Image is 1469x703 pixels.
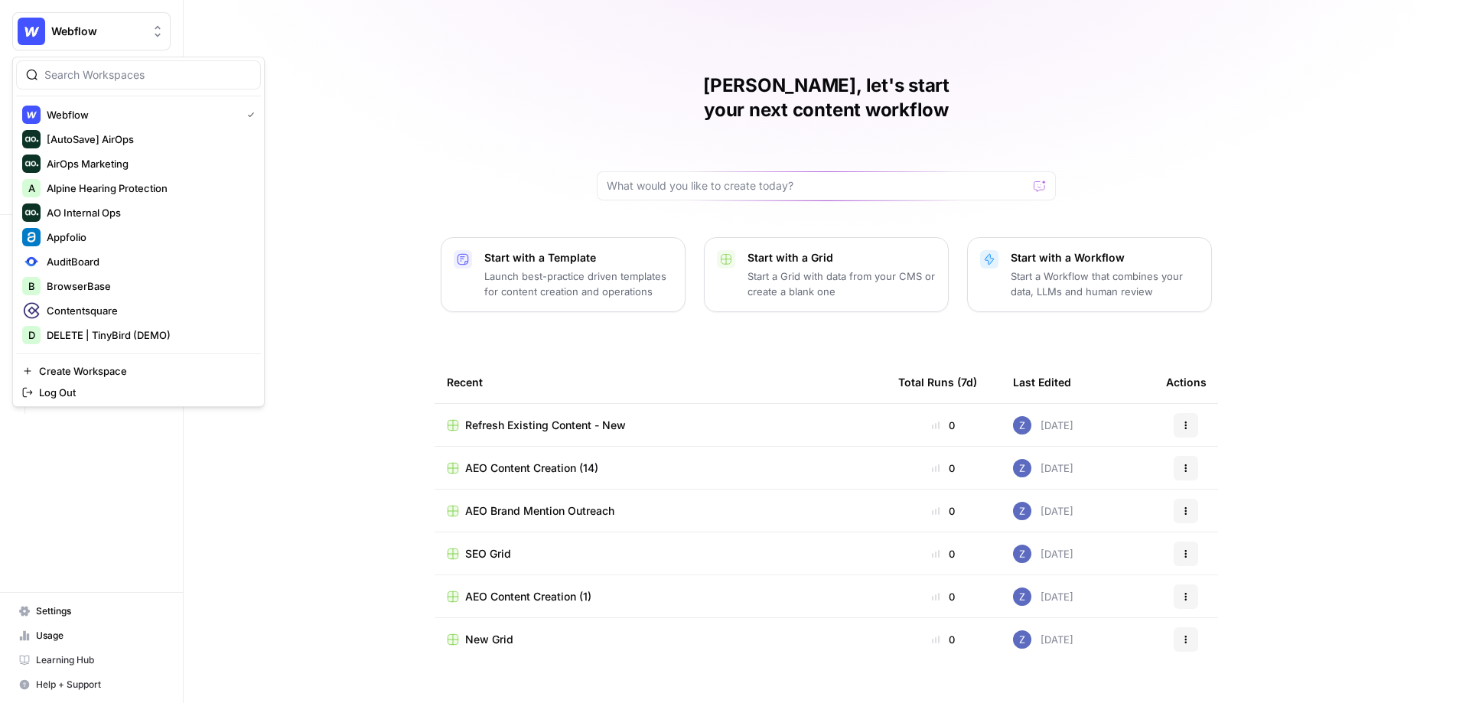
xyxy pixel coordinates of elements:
img: Webflow Logo [18,18,45,45]
div: [DATE] [1013,459,1073,477]
p: Launch best-practice driven templates for content creation and operations [484,269,673,299]
a: AEO Brand Mention Outreach [447,503,874,519]
div: 0 [898,546,989,561]
span: AirOps Marketing [47,156,249,171]
span: AEO Brand Mention Outreach [465,503,614,519]
div: 0 [898,503,989,519]
div: 0 [898,632,989,647]
span: Appfolio [47,229,249,245]
a: Learning Hub [12,648,171,672]
a: SEO Grid [447,546,874,561]
span: SEO Grid [465,546,511,561]
div: Recent [447,361,874,403]
a: Refresh Existing Content - New [447,418,874,433]
a: AEO Content Creation (1) [447,589,874,604]
input: What would you like to create today? [607,178,1028,194]
div: 0 [898,461,989,476]
a: Log Out [16,382,261,403]
div: 0 [898,418,989,433]
span: Settings [36,604,164,618]
a: Settings [12,599,171,623]
span: AEO Content Creation (14) [465,461,598,476]
a: Create Workspace [16,360,261,382]
button: Start with a GridStart a Grid with data from your CMS or create a blank one [704,237,949,312]
span: Create Workspace [39,363,249,379]
span: Alpine Hearing Protection [47,181,249,196]
img: Webflow Logo [22,106,41,124]
div: Actions [1166,361,1207,403]
span: AuditBoard [47,254,249,269]
span: [AutoSave] AirOps [47,132,249,147]
span: Learning Hub [36,653,164,667]
span: Contentsquare [47,303,249,318]
span: Webflow [47,107,235,122]
span: AEO Content Creation (1) [465,589,591,604]
button: Start with a TemplateLaunch best-practice driven templates for content creation and operations [441,237,686,312]
span: New Grid [465,632,513,647]
span: BrowserBase [47,278,249,294]
span: DELETE | TinyBird (DEMO) [47,327,249,343]
p: Start with a Workflow [1011,250,1199,265]
div: Total Runs (7d) [898,361,977,403]
img: if0rly7j6ey0lzdmkp6rmyzsebv0 [1013,545,1031,563]
div: [DATE] [1013,545,1073,563]
p: Start with a Grid [748,250,936,265]
img: AuditBoard Logo [22,252,41,271]
span: B [28,278,35,294]
img: [AutoSave] AirOps Logo [22,130,41,148]
span: Help + Support [36,678,164,692]
div: Workspace: Webflow [12,57,265,407]
a: AEO Content Creation (14) [447,461,874,476]
p: Start a Grid with data from your CMS or create a blank one [748,269,936,299]
span: Log Out [39,385,249,400]
span: Usage [36,629,164,643]
img: Appfolio Logo [22,228,41,246]
img: if0rly7j6ey0lzdmkp6rmyzsebv0 [1013,630,1031,649]
img: if0rly7j6ey0lzdmkp6rmyzsebv0 [1013,587,1031,606]
button: Help + Support [12,672,171,697]
img: AO Internal Ops Logo [22,203,41,222]
span: AO Internal Ops [47,205,249,220]
img: if0rly7j6ey0lzdmkp6rmyzsebv0 [1013,416,1031,434]
img: Contentsquare Logo [22,301,41,320]
div: 0 [898,589,989,604]
h1: [PERSON_NAME], let's start your next content workflow [597,73,1056,122]
span: A [28,181,35,196]
input: Search Workspaces [44,67,251,83]
img: if0rly7j6ey0lzdmkp6rmyzsebv0 [1013,459,1031,477]
a: New Grid [447,632,874,647]
div: [DATE] [1013,587,1073,606]
button: Workspace: Webflow [12,12,171,50]
a: Usage [12,623,171,648]
div: [DATE] [1013,502,1073,520]
div: [DATE] [1013,630,1073,649]
p: Start with a Template [484,250,673,265]
p: Start a Workflow that combines your data, LLMs and human review [1011,269,1199,299]
span: Refresh Existing Content - New [465,418,626,433]
span: Webflow [51,24,144,39]
span: D [28,327,35,343]
div: [DATE] [1013,416,1073,434]
button: Start with a WorkflowStart a Workflow that combines your data, LLMs and human review [967,237,1212,312]
img: AirOps Marketing Logo [22,155,41,173]
div: Last Edited [1013,361,1071,403]
img: if0rly7j6ey0lzdmkp6rmyzsebv0 [1013,502,1031,520]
